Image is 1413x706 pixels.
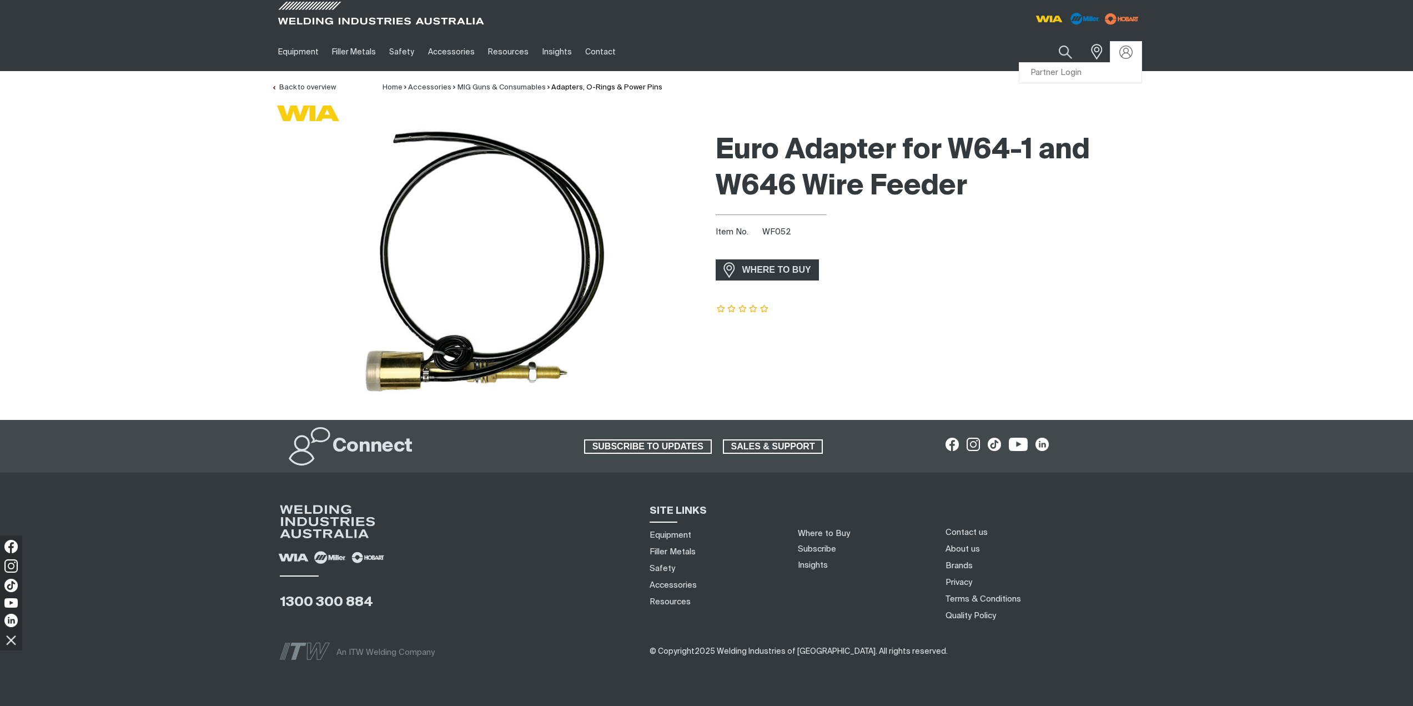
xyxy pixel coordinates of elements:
img: Instagram [4,559,18,573]
h1: Euro Adapter for W64-1 and W646 Wire Feeder [716,133,1142,205]
a: Safety [383,33,421,71]
a: Accessories [421,33,481,71]
a: Accessories [650,579,697,591]
span: WF052 [762,228,791,236]
a: SALES & SUPPORT [723,439,823,454]
a: Accessories [408,84,451,91]
span: © Copyright 2025 Welding Industries of [GEOGRAPHIC_DATA] . All rights reserved. [650,648,948,655]
nav: Sitemap [646,527,785,610]
a: Partner Login [1019,63,1142,83]
a: Resources [650,596,691,608]
img: Euro Adapter for W64/W64-1 and W66 Wire Feeders [346,127,622,405]
a: Equipment [271,33,325,71]
span: Item No. [716,226,761,239]
a: Safety [650,563,675,574]
h2: Connect [333,434,413,459]
a: Insights [798,561,828,569]
a: Insights [535,33,578,71]
a: Filler Metals [325,33,383,71]
span: SUBSCRIBE TO UPDATES [585,439,711,454]
span: An ITW Welding Company [336,648,435,657]
a: Contact [579,33,622,71]
img: LinkedIn [4,614,18,627]
a: Filler Metals [650,546,696,558]
a: MIG Guns & Consumables [457,84,546,91]
img: miller [1102,11,1142,27]
a: Brands [946,560,973,572]
nav: Breadcrumb [383,82,662,93]
a: Home [383,84,403,91]
a: About us [946,543,980,555]
img: TikTok [4,579,18,592]
img: YouTube [4,598,18,608]
a: Privacy [946,577,972,588]
a: Where to Buy [798,529,850,538]
a: Equipment [650,529,691,541]
a: WHERE TO BUY [716,259,819,280]
a: SUBSCRIBE TO UPDATES [584,439,712,454]
a: Back to overview of Adapters, O-Rings & Power Pins [271,84,336,91]
a: 1300 300 884 [280,595,373,609]
img: hide socials [2,630,21,649]
a: Adapters, O-Rings & Power Pins [551,84,662,91]
span: Rating: {0} [716,306,770,313]
span: ​​​​​​​​​​​​​​​​​​ ​​​​​​ [650,647,948,655]
span: SITE LINKS [650,506,707,516]
a: Quality Policy [946,610,996,622]
button: Search products [1047,39,1084,65]
nav: Footer [942,524,1154,624]
img: Facebook [4,540,18,553]
span: WHERE TO BUY [735,261,818,279]
span: SALES & SUPPORT [724,439,822,454]
a: Terms & Conditions [946,593,1021,605]
a: Contact us [946,527,988,538]
input: Product name or item number... [1032,39,1084,65]
nav: Main [271,33,924,71]
a: Subscribe [798,545,836,553]
a: Resources [481,33,535,71]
